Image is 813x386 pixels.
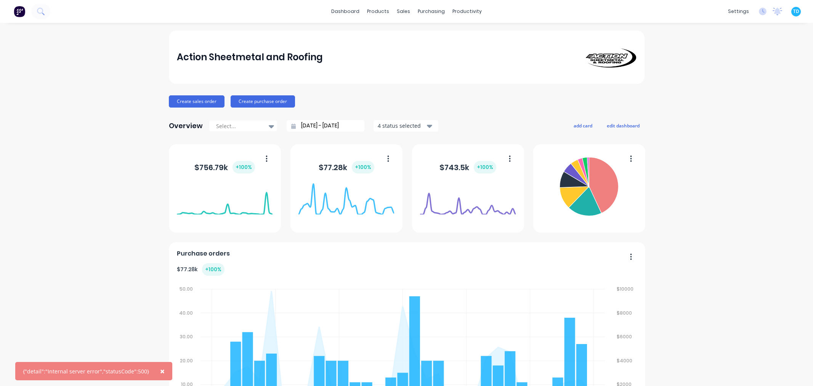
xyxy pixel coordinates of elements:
tspan: 50.00 [180,286,193,292]
div: productivity [449,6,486,17]
button: Create purchase order [231,95,295,108]
tspan: $6000 [617,333,633,340]
div: Action Sheetmetal and Roofing [177,50,323,65]
tspan: $4000 [617,357,633,364]
img: Action Sheetmetal and Roofing [583,47,636,68]
tspan: $8000 [617,309,633,316]
div: products [363,6,393,17]
div: sales [393,6,414,17]
span: × [160,366,165,376]
span: Purchase orders [177,249,230,258]
div: {"detail":"Internal server error","statusCode":500} [23,367,149,375]
div: $ 756.79k [194,161,255,174]
img: Factory [14,6,25,17]
tspan: 20.00 [180,357,193,364]
button: Close [152,362,172,380]
div: + 100 % [474,161,496,174]
span: TD [793,8,799,15]
a: dashboard [327,6,363,17]
div: Overview [169,118,203,133]
div: settings [724,6,753,17]
div: + 100 % [352,161,374,174]
div: $ 77.28k [319,161,374,174]
div: $ 77.28k [177,263,224,276]
div: + 100 % [233,161,255,174]
tspan: 40.00 [179,309,193,316]
tspan: 30.00 [180,333,193,340]
button: edit dashboard [602,121,645,130]
div: 4 status selected [378,122,426,130]
div: purchasing [414,6,449,17]
button: add card [569,121,597,130]
div: $ 743.5k [439,161,496,174]
button: Create sales order [169,95,224,108]
button: 4 status selected [374,120,438,132]
tspan: $10000 [617,286,634,292]
div: + 100 % [202,263,224,276]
